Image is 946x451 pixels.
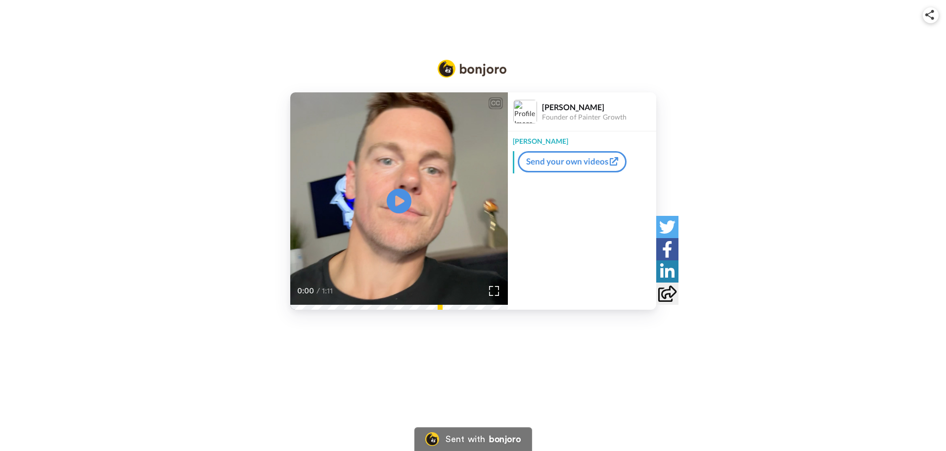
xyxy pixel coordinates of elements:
img: Bonjoro Logo [438,60,507,78]
div: Founder of Painter Growth [542,113,656,122]
div: [PERSON_NAME] [508,131,656,146]
span: / [316,285,320,297]
span: 1:11 [322,285,339,297]
img: Profile Image [513,100,537,123]
div: [PERSON_NAME] [542,102,656,112]
img: ic_share.svg [925,10,934,20]
a: Send your own videos [518,151,627,172]
img: Full screen [489,286,499,296]
span: 0:00 [297,285,315,297]
div: CC [490,98,502,108]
